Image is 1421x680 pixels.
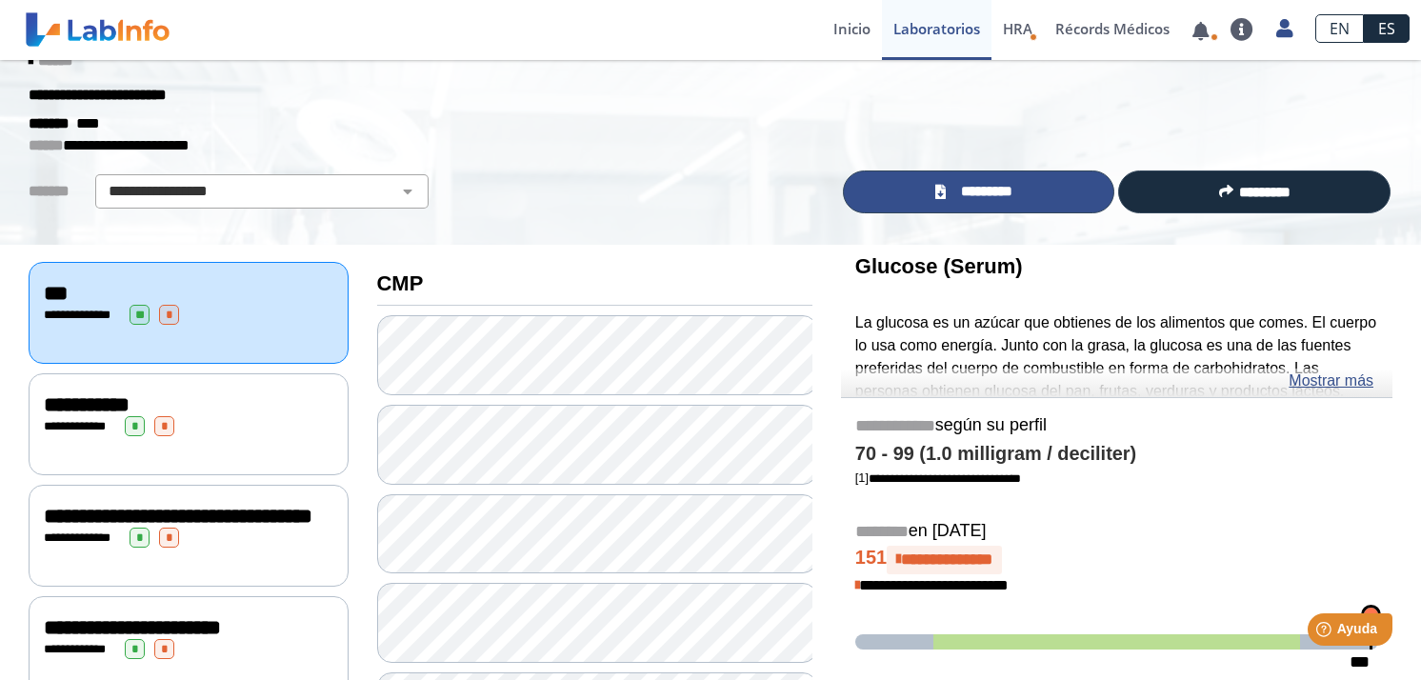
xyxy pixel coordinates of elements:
b: Glucose (Serum) [855,254,1023,278]
a: Mostrar más [1289,370,1373,392]
span: HRA [1003,19,1032,38]
a: [1] [855,470,1021,485]
h5: según su perfil [855,415,1378,437]
a: EN [1315,14,1364,43]
h4: 151 [855,546,1378,574]
iframe: Help widget launcher [1251,606,1400,659]
b: CMP [377,271,424,295]
p: La glucosa es un azúcar que obtienes de los alimentos que comes. El cuerpo lo usa como energía. J... [855,311,1378,470]
a: ES [1364,14,1410,43]
h4: 70 - 99 (1.0 milligram / deciliter) [855,443,1378,466]
h5: en [DATE] [855,521,1378,543]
